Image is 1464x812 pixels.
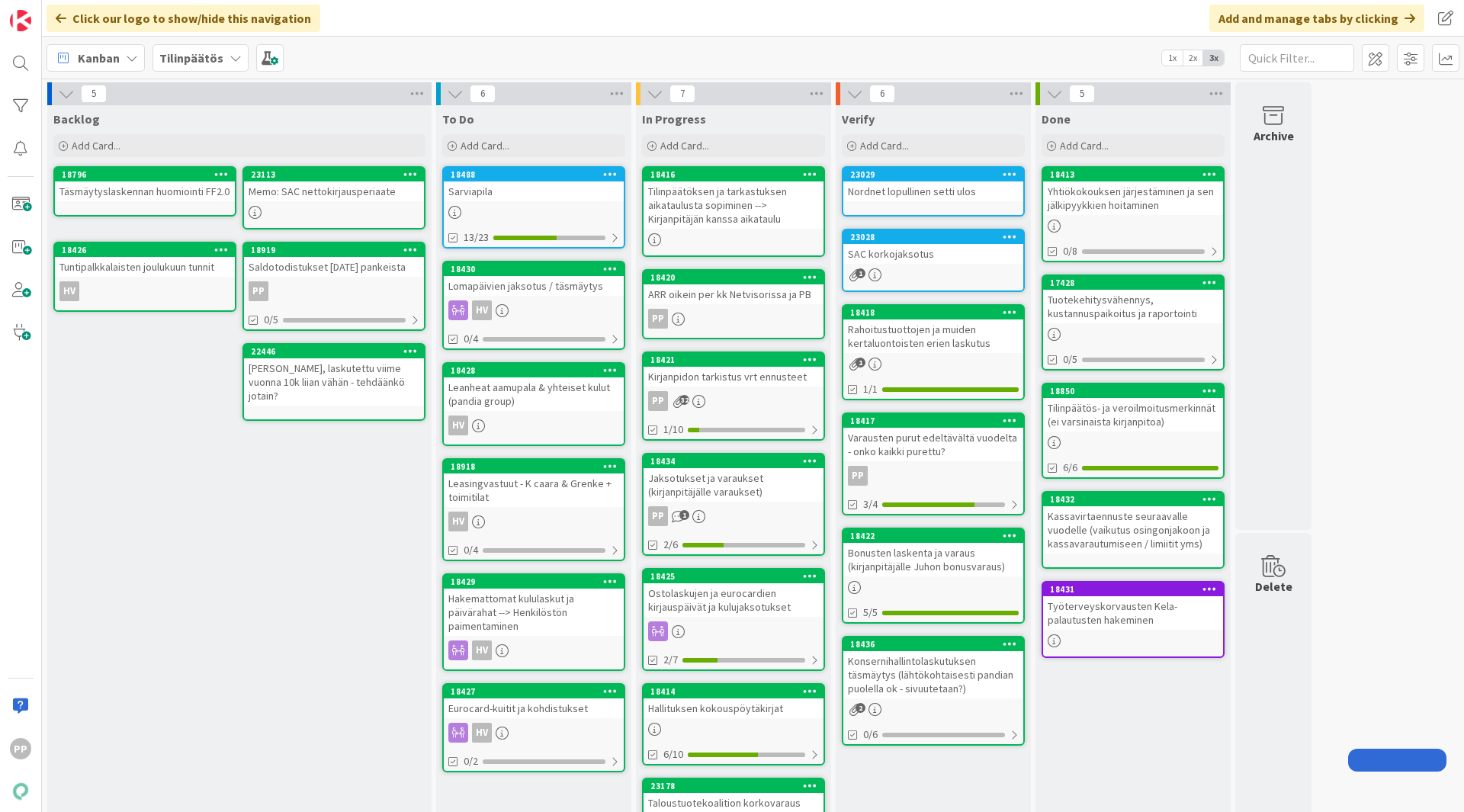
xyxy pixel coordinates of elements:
span: Add Card... [860,139,909,152]
a: 18425Ostolaskujen ja eurocardien kirjauspäivät ja kulujaksotukset2/7 [642,568,825,671]
span: 6 [869,85,895,103]
div: Tilinpäätöksen ja tarkastuksen aikataulusta sopiminen --> Kirjanpitäjän kanssa aikataulu [644,181,823,229]
div: Jaksotukset ja varaukset (kirjanpitäjälle varaukset) [644,468,823,502]
div: 18429 [444,575,624,589]
div: 18430Lomapäivien jaksotus / täsmäytys [444,262,624,296]
div: 18918 [451,461,624,472]
a: 18418Rahoitustuottojen ja muiden kertaluontoisten erien laskutus1/1 [842,304,1025,400]
a: 18488Sarviapila13/23 [442,166,625,249]
a: 17428Tuotekehitysvähennys, kustannuspaikoitus ja raportointi0/5 [1042,274,1225,371]
div: Yhtiökokouksen järjestäminen ja sen jälkipyykkien hoitaminen [1043,181,1223,215]
div: 18919Saldotodistukset [DATE] pankeista [244,243,424,277]
a: 18850Tilinpäätös- ja veroilmoitusmerkinnät (ei varsinaista kirjanpitoa)6/6 [1042,383,1225,479]
div: 18418 [850,307,1023,318]
span: 0/6 [863,727,878,743]
div: PP [244,281,424,301]
div: 18432Kassavirtaennuste seuraavalle vuodelle (vaikutus osingonjakoon ja kassavarautumiseen / limii... [1043,493,1223,554]
span: Add Card... [72,139,120,152]
div: [PERSON_NAME], laskutettu viime vuonna 10k liian vähän - tehdäänkö jotain? [244,358,424,406]
div: 18430 [444,262,624,276]
div: 18422 [843,529,1023,543]
div: 18425 [650,571,823,582]
a: 18427Eurocard-kuitit ja kohdistuksetHV0/2 [442,683,625,772]
div: 18416 [644,168,823,181]
div: Täsmäytyslaskennan huomiointi FF2.0 [55,181,235,201]
span: 0/2 [464,753,478,769]
div: Hallituksen kokouspöytäkirjat [644,698,823,718]
div: 18429Hakemattomat kululaskut ja päivärahat --> Henkilöstön paimentaminen [444,575,624,636]
div: Ostolaskujen ja eurocardien kirjauspäivät ja kulujaksotukset [644,583,823,617]
span: 2/6 [663,537,678,553]
div: 18414Hallituksen kokouspöytäkirjat [644,685,823,718]
div: HV [444,300,624,320]
span: Kanban [78,49,120,67]
div: 18432 [1050,494,1223,505]
a: 22446[PERSON_NAME], laskutettu viime vuonna 10k liian vähän - tehdäänkö jotain? [242,343,425,421]
div: 18427 [444,685,624,698]
span: 1 [856,358,865,367]
a: 18436Konsernihallintolaskutuksen täsmäytys (lähtökohtaisesti pandian puolella ok - sivuutetaan?)0/6 [842,636,1025,746]
div: 17428 [1043,276,1223,290]
span: To Do [442,111,474,127]
div: 18425 [644,570,823,583]
div: HV [444,723,624,743]
div: 18436 [843,637,1023,651]
a: 18919Saldotodistukset [DATE] pankeistaPP0/5 [242,242,425,331]
a: 18413Yhtiökokouksen järjestäminen ja sen jälkipyykkien hoitaminen0/8 [1042,166,1225,262]
div: PP [644,506,823,526]
div: 18918Leasingvastuut - K caara & Grenke + toimitilat [444,460,624,507]
div: 18421 [644,353,823,367]
div: 18427 [451,686,624,697]
div: 23178 [644,779,823,793]
span: 0/5 [1063,351,1077,367]
span: Verify [842,111,875,127]
div: 23028 [850,232,1023,242]
div: HV [448,416,468,435]
div: 22446 [251,346,424,357]
div: Sarviapila [444,181,624,201]
div: 18434 [650,456,823,467]
div: Tuotekehitysvähennys, kustannuspaikoitus ja raportointi [1043,290,1223,323]
a: 18426Tuntipalkkalaisten joulukuun tunnitHV [53,242,236,312]
div: 18919 [251,245,424,255]
div: 18421Kirjanpidon tarkistus vrt ennusteet [644,353,823,387]
div: ARR oikein per kk Netvisorissa ja PB [644,284,823,304]
div: 23113Memo: SAC nettokirjausperiaate [244,168,424,201]
div: Archive [1254,127,1294,145]
div: Kirjanpidon tarkistus vrt ennusteet [644,367,823,387]
div: PP [249,281,268,301]
div: 18434Jaksotukset ja varaukset (kirjanpitäjälle varaukset) [644,454,823,502]
div: 18918 [444,460,624,473]
img: Visit kanbanzone.com [10,10,31,31]
div: 18488 [444,168,624,181]
div: 18416 [650,169,823,180]
div: 18426 [55,243,235,257]
span: 0/4 [464,331,478,347]
div: 22446 [244,345,424,358]
div: Tilinpäätös- ja veroilmoitusmerkinnät (ei varsinaista kirjanpitoa) [1043,398,1223,432]
div: 18796 [55,168,235,181]
span: 1x [1162,50,1183,66]
div: 18850Tilinpäätös- ja veroilmoitusmerkinnät (ei varsinaista kirjanpitoa) [1043,384,1223,432]
span: 0/4 [464,542,478,558]
div: 18919 [244,243,424,257]
div: 18431Työterveyskorvausten Kela-palautusten hakeminen [1043,583,1223,630]
div: 17428Tuotekehitysvähennys, kustannuspaikoitus ja raportointi [1043,276,1223,323]
span: 6/6 [1063,460,1077,476]
div: 18422Bonusten laskenta ja varaus (kirjanpitäjälle Juhon bonusvaraus) [843,529,1023,576]
div: PP [843,466,1023,486]
span: 0/5 [264,312,278,328]
div: Saldotodistukset [DATE] pankeista [244,257,424,277]
div: HV [472,300,492,320]
a: 23029Nordnet lopullinen setti ulos [842,166,1025,217]
span: 32 [679,395,689,405]
div: 22446[PERSON_NAME], laskutettu viime vuonna 10k liian vähän - tehdäänkö jotain? [244,345,424,406]
div: 18416Tilinpäätöksen ja tarkastuksen aikataulusta sopiminen --> Kirjanpitäjän kanssa aikataulu [644,168,823,229]
span: 7 [669,85,695,103]
div: 18413Yhtiökokouksen järjestäminen ja sen jälkipyykkien hoitaminen [1043,168,1223,215]
div: 18429 [451,576,624,587]
div: Konsernihallintolaskutuksen täsmäytys (lähtökohtaisesti pandian puolella ok - sivuutetaan?) [843,651,1023,698]
div: 18428 [444,364,624,377]
a: 18414Hallituksen kokouspöytäkirjat6/10 [642,683,825,765]
a: 18417Varausten purut edeltävältä vuodelta - onko kaikki purettu?PP3/4 [842,412,1025,515]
